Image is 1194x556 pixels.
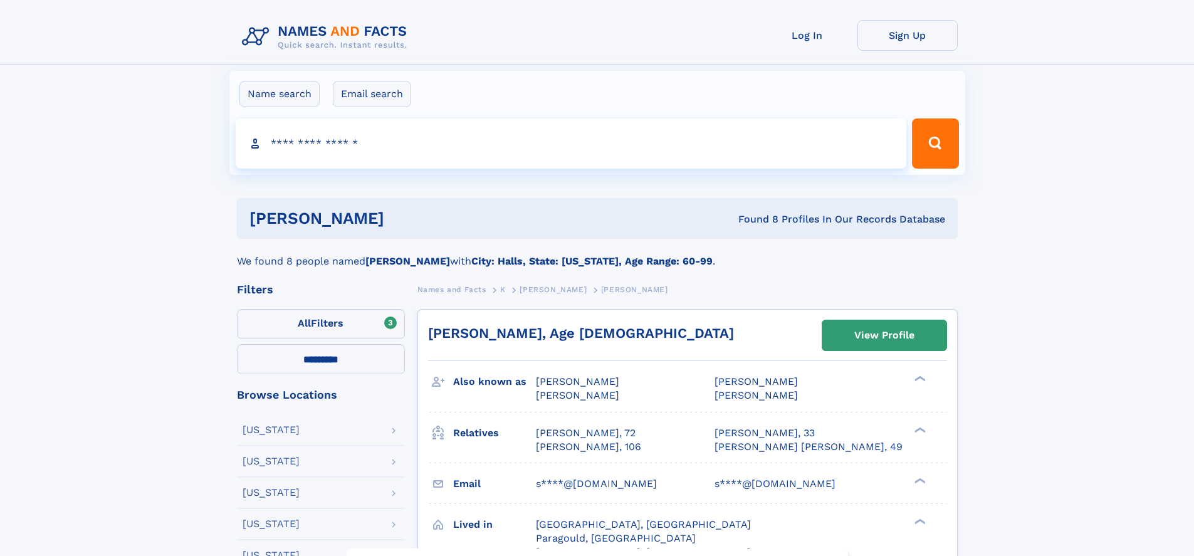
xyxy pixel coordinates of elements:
[243,456,300,466] div: [US_STATE]
[715,426,815,440] a: [PERSON_NAME], 33
[536,440,641,454] a: [PERSON_NAME], 106
[249,211,562,226] h1: [PERSON_NAME]
[520,281,587,297] a: [PERSON_NAME]
[500,285,506,294] span: K
[536,518,751,530] span: [GEOGRAPHIC_DATA], [GEOGRAPHIC_DATA]
[237,284,405,295] div: Filters
[237,389,405,401] div: Browse Locations
[237,239,958,269] div: We found 8 people named with .
[822,320,946,350] a: View Profile
[536,426,636,440] a: [PERSON_NAME], 72
[536,375,619,387] span: [PERSON_NAME]
[243,488,300,498] div: [US_STATE]
[298,317,311,329] span: All
[911,375,926,383] div: ❯
[417,281,486,297] a: Names and Facts
[520,285,587,294] span: [PERSON_NAME]
[561,212,945,226] div: Found 8 Profiles In Our Records Database
[857,20,958,51] a: Sign Up
[453,422,536,444] h3: Relatives
[715,389,798,401] span: [PERSON_NAME]
[715,440,903,454] a: [PERSON_NAME] [PERSON_NAME], 49
[236,118,907,169] input: search input
[854,321,914,350] div: View Profile
[237,20,417,54] img: Logo Names and Facts
[243,519,300,529] div: [US_STATE]
[500,281,506,297] a: K
[333,81,411,107] label: Email search
[912,118,958,169] button: Search Button
[471,255,713,267] b: City: Halls, State: [US_STATE], Age Range: 60-99
[428,325,734,341] a: [PERSON_NAME], Age [DEMOGRAPHIC_DATA]
[911,517,926,525] div: ❯
[911,426,926,434] div: ❯
[601,285,668,294] span: [PERSON_NAME]
[536,532,696,544] span: Paragould, [GEOGRAPHIC_DATA]
[365,255,450,267] b: [PERSON_NAME]
[453,473,536,495] h3: Email
[453,514,536,535] h3: Lived in
[243,425,300,435] div: [US_STATE]
[239,81,320,107] label: Name search
[757,20,857,51] a: Log In
[453,371,536,392] h3: Also known as
[911,476,926,485] div: ❯
[237,309,405,339] label: Filters
[536,389,619,401] span: [PERSON_NAME]
[715,375,798,387] span: [PERSON_NAME]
